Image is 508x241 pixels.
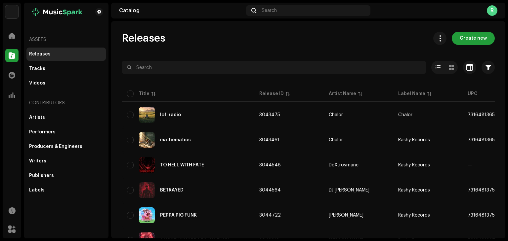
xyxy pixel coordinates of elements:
[398,188,430,192] span: Rashy Records
[398,113,412,117] span: Chalor
[29,188,45,193] div: Labels
[29,173,54,178] div: Publishers
[29,81,45,86] div: Videos
[329,163,359,167] div: DeXtroymane
[29,158,46,164] div: Writers
[259,213,281,218] span: 3044722
[468,163,472,167] span: —
[259,188,281,192] span: 3044564
[329,138,343,142] div: Chalor
[160,213,197,218] div: PEPPA PIG FUNK
[29,144,82,149] div: Producers & Engineers
[329,138,388,142] span: Chalor
[26,77,106,90] re-m-nav-item: Videos
[26,32,106,48] re-a-nav-header: Assets
[460,32,487,45] span: Create new
[29,66,45,71] div: Tracks
[259,138,279,142] span: 3043461
[122,61,426,74] input: Search
[329,213,363,218] div: [PERSON_NAME]
[259,113,280,117] span: 3043475
[468,113,503,117] span: 7316481365921
[452,32,495,45] button: Create new
[29,52,51,57] div: Releases
[139,132,155,148] img: cb5a45a3-2ff6-413f-a6b8-899603b71746
[5,5,19,18] img: bc4c4277-71b2-49c5-abdf-ca4e9d31f9c1
[329,163,388,167] span: DeXtroymane
[139,182,155,198] img: 23eb0c71-83e4-405c-be09-8f75f0fd9944
[160,113,181,117] div: lofi radio
[26,155,106,168] re-m-nav-item: Writers
[119,8,243,13] div: Catalog
[468,213,504,218] span: 7316481375029
[26,140,106,153] re-m-nav-item: Producers & Engineers
[329,188,388,192] span: DJ Wantan
[26,184,106,197] re-m-nav-item: Labels
[259,90,284,97] div: Release ID
[160,138,191,142] div: mathematics
[329,113,388,117] span: Chalor
[160,188,184,192] div: BETRAYED
[329,113,343,117] div: Chalor
[29,129,56,135] div: Performers
[329,90,356,97] div: Artist Name
[26,62,106,75] re-m-nav-item: Tracks
[139,207,155,223] img: d46efd29-dd95-4c94-822a-4b0453878267
[329,213,388,218] span: Xulf Killa
[262,8,277,13] span: Search
[468,188,503,192] span: 7316481375012
[398,90,425,97] div: Label Name
[487,5,497,16] div: R
[139,107,155,123] img: c3484c97-9e2d-44d0-ad23-dc880105dbcf
[139,157,155,173] img: 3ee93203-7867-48a7-af35-ce45cc1bbe87
[26,169,106,182] re-m-nav-item: Publishers
[29,8,85,16] img: b012e8be-3435-4c6f-a0fa-ef5940768437
[259,163,281,167] span: 3044548
[26,95,106,111] re-a-nav-header: Contributors
[329,188,369,192] div: DJ [PERSON_NAME]
[468,138,503,142] span: 7316481365914
[122,32,165,45] span: Releases
[29,115,45,120] div: Artists
[160,163,204,167] div: TO HELL WITH FATE
[398,138,430,142] span: Rashy Records
[398,163,430,167] span: Rashy Records
[26,125,106,139] re-m-nav-item: Performers
[26,48,106,61] re-m-nav-item: Releases
[139,90,149,97] div: Title
[26,111,106,124] re-m-nav-item: Artists
[398,213,430,218] span: Rashy Records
